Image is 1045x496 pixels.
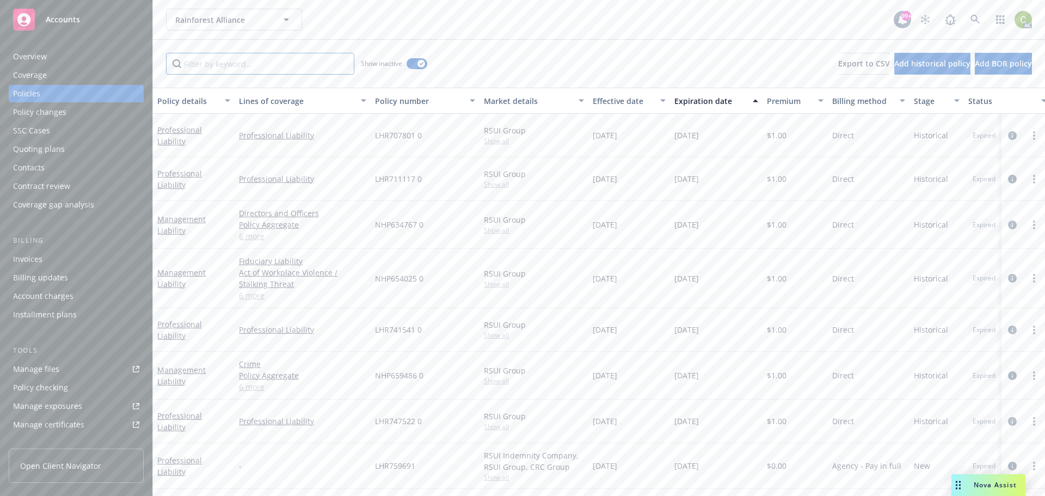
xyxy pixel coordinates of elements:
[239,370,366,381] a: Policy Aggregate
[593,219,617,230] span: [DATE]
[13,397,82,415] div: Manage exposures
[13,360,59,378] div: Manage files
[157,365,206,387] a: Management Liability
[9,397,144,415] a: Manage exposures
[9,159,144,176] a: Contacts
[375,219,423,230] span: NHP634767 0
[484,225,584,235] span: Show all
[832,370,854,381] span: Direct
[239,255,366,267] a: Fiduciary Liability
[13,48,47,65] div: Overview
[9,379,144,396] a: Policy checking
[13,287,73,305] div: Account charges
[951,474,1025,496] button: Nova Assist
[973,131,995,140] span: Expired
[9,360,144,378] a: Manage files
[13,269,68,286] div: Billing updates
[484,411,584,422] div: RSUI Group
[157,411,202,432] a: Professional Liability
[375,173,422,185] span: LHR711117 0
[484,450,584,473] div: RSUI Indemnity Company, RSUI Group, CRC Group
[832,273,854,284] span: Direct
[973,461,995,471] span: Expired
[13,85,40,102] div: Policies
[588,88,670,114] button: Effective date
[832,460,901,471] span: Agency - Pay in full
[13,122,50,139] div: SSC Cases
[670,88,763,114] button: Expiration date
[832,415,854,427] span: Direct
[13,177,70,195] div: Contract review
[484,365,584,376] div: RSUI Group
[371,88,480,114] button: Policy number
[593,460,617,471] span: [DATE]
[975,53,1032,75] button: Add BOR policy
[9,269,144,286] a: Billing updates
[13,379,68,396] div: Policy checking
[239,219,366,230] a: Policy Aggregate
[239,173,366,185] a: Professional Liability
[484,214,584,225] div: RSUI Group
[239,267,366,290] a: Act of Workplace Violence / Stalking Threat
[894,53,970,75] button: Add historical policy
[593,130,617,141] span: [DATE]
[838,58,890,69] span: Export to CSV
[9,4,144,35] a: Accounts
[13,159,45,176] div: Contacts
[767,415,786,427] span: $1.00
[1028,173,1041,186] a: more
[484,279,584,289] span: Show all
[951,474,965,496] div: Drag to move
[593,324,617,335] span: [DATE]
[674,273,699,284] span: [DATE]
[13,434,68,452] div: Manage claims
[235,88,371,114] button: Lines of coverage
[939,9,961,30] a: Report a Bug
[166,9,302,30] button: Rainforest Alliance
[9,66,144,84] a: Coverage
[9,250,144,268] a: Invoices
[914,460,930,471] span: New
[832,130,854,141] span: Direct
[9,287,144,305] a: Account charges
[674,95,746,107] div: Expiration date
[13,416,84,433] div: Manage certificates
[989,9,1011,30] a: Switch app
[674,219,699,230] span: [DATE]
[9,85,144,102] a: Policies
[375,130,422,141] span: LHR707801 0
[375,273,423,284] span: NHP654025 0
[239,460,242,471] span: -
[974,480,1017,489] span: Nova Assist
[239,381,366,393] a: 6 more
[484,376,584,385] span: Show all
[973,273,995,283] span: Expired
[375,415,422,427] span: LHR747522 0
[914,370,948,381] span: Historical
[484,180,584,189] span: Show all
[973,325,995,335] span: Expired
[9,345,144,356] div: Tools
[9,306,144,323] a: Installment plans
[239,324,366,335] a: Professional Liability
[964,9,986,30] a: Search
[166,53,354,75] input: Filter by keyword...
[674,130,699,141] span: [DATE]
[674,173,699,185] span: [DATE]
[838,53,890,75] button: Export to CSV
[239,290,366,301] a: 6 more
[593,273,617,284] span: [DATE]
[157,125,202,146] a: Professional Liability
[828,88,909,114] button: Billing method
[973,174,995,184] span: Expired
[914,130,948,141] span: Historical
[13,250,42,268] div: Invoices
[375,370,423,381] span: NHP659486 0
[1006,369,1019,382] a: circleInformation
[767,273,786,284] span: $1.00
[1015,11,1032,28] img: photo
[9,196,144,213] a: Coverage gap analysis
[973,371,995,381] span: Expired
[9,140,144,158] a: Quoting plans
[1028,323,1041,336] a: more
